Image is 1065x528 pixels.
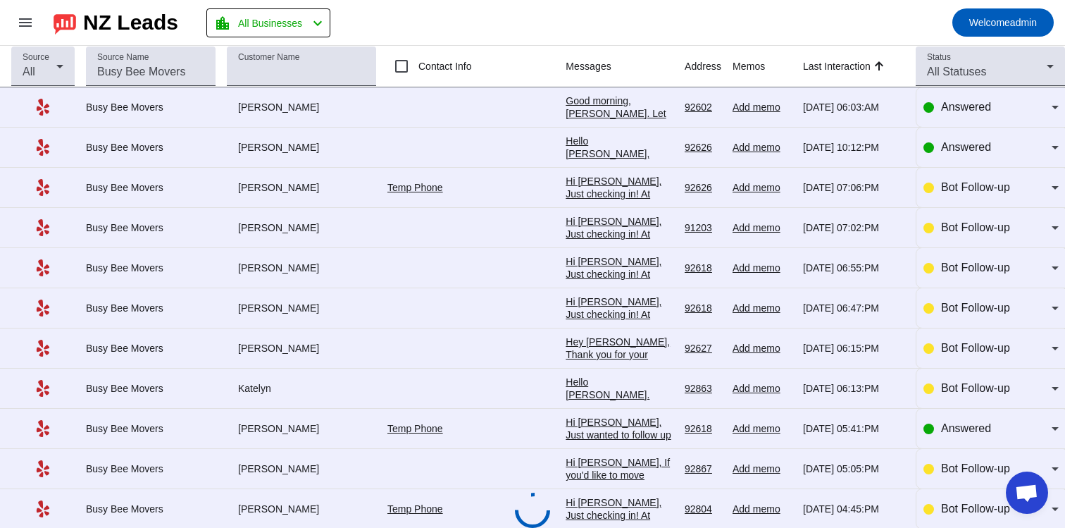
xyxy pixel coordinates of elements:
div: Add memo [733,503,792,515]
div: [DATE] 06:13:PM [803,382,904,395]
mat-icon: Yelp [35,501,51,517]
span: All Businesses [238,13,302,33]
div: 92602 [685,101,721,113]
div: Good morning, [PERSON_NAME]. Let me know your target dates doe the move, I could look up the avai... [566,94,673,183]
div: 92618 [685,422,721,435]
div: Busy Bee Movers [86,462,216,475]
span: Bot Follow-up [941,503,1010,515]
div: 92804 [685,503,721,515]
div: 92626 [685,181,721,194]
span: Answered [941,101,991,113]
th: Memos [733,46,803,87]
mat-icon: Yelp [35,380,51,397]
div: Add memo [733,422,792,435]
div: Busy Bee Movers [86,342,216,355]
mat-label: Status [927,53,951,62]
div: Add memo [733,462,792,475]
div: 92863 [685,382,721,395]
th: Messages [566,46,685,87]
div: Last Interaction [803,59,871,73]
div: [DATE] 07:06:PM [803,181,904,194]
div: [DATE] 06:55:PM [803,262,904,274]
mat-icon: Yelp [35,139,51,156]
span: All Statuses [927,66,986,78]
span: Bot Follow-up [941,262,1010,274]
mat-icon: Yelp [35,460,51,477]
div: Add memo [733,141,792,154]
div: Hello [PERSON_NAME], Thank you for your interest in our services. Based on the information provid... [566,135,673,528]
span: Welcome [969,17,1010,28]
input: Busy Bee Movers [97,63,204,80]
div: Busy Bee Movers [86,101,216,113]
mat-icon: Yelp [35,99,51,116]
mat-icon: Yelp [35,420,51,437]
div: 92626 [685,141,721,154]
mat-icon: location_city [214,15,231,32]
span: Bot Follow-up [941,462,1010,474]
img: logo [54,11,76,35]
div: Busy Bee Movers [86,221,216,234]
a: Open chat [1006,472,1048,514]
div: Busy Bee Movers [86,422,216,435]
mat-icon: Yelp [35,340,51,357]
div: [PERSON_NAME] [227,221,376,234]
mat-icon: Yelp [35,300,51,317]
div: [DATE] 07:02:PM [803,221,904,234]
div: Busy Bee Movers [86,141,216,154]
div: [PERSON_NAME] [227,342,376,355]
span: Bot Follow-up [941,221,1010,233]
div: [DATE] 06:47:PM [803,302,904,314]
mat-label: Source [23,53,49,62]
mat-icon: chevron_left [309,15,326,32]
div: Busy Bee Movers [86,503,216,515]
div: Hi [PERSON_NAME], Just checking in! At Busy Bee, you'll never get stung with hidden costs -- we o... [566,175,673,352]
div: [DATE] 04:45:PM [803,503,904,515]
span: Bot Follow-up [941,342,1010,354]
span: admin [969,13,1037,32]
div: [DATE] 06:03:AM [803,101,904,113]
div: Busy Bee Movers [86,262,216,274]
div: [DATE] 10:12:PM [803,141,904,154]
div: Busy Bee Movers [86,181,216,194]
th: Address [685,46,733,87]
mat-icon: Yelp [35,179,51,196]
div: NZ Leads [83,13,178,32]
div: [PERSON_NAME] [227,181,376,194]
div: [PERSON_NAME] [227,302,376,314]
mat-icon: Yelp [35,219,51,236]
div: Katelyn [227,382,376,395]
span: Answered [941,141,991,153]
div: Hi [PERSON_NAME], Just checking in! At Busy Bee, you'll never get stung with hidden costs -- we o... [566,255,673,433]
div: [PERSON_NAME] [227,101,376,113]
div: Busy Bee Movers [86,382,216,395]
div: Add memo [733,101,792,113]
div: 91203 [685,221,721,234]
div: Hi [PERSON_NAME], Just checking in! At Busy Bee, you'll never get stung with hidden costs -- we o... [566,295,673,473]
div: Add memo [733,181,792,194]
div: Add memo [733,221,792,234]
div: Add memo [733,382,792,395]
div: Busy Bee Movers [86,302,216,314]
mat-label: Source Name [97,53,149,62]
label: Contact Info [416,59,472,73]
div: [PERSON_NAME] [227,462,376,475]
div: 92618 [685,302,721,314]
button: Welcomeadmin [952,8,1054,37]
a: Temp Phone [387,182,443,193]
span: All [23,66,35,78]
div: Add memo [733,302,792,314]
div: 92618 [685,262,721,274]
div: [PERSON_NAME] [227,503,376,515]
a: Temp Phone [387,423,443,434]
span: Answered [941,422,991,434]
span: Bot Follow-up [941,302,1010,314]
button: All Businesses [206,8,330,37]
div: [DATE] 06:15:PM [803,342,904,355]
span: Bot Follow-up [941,382,1010,394]
div: 92867 [685,462,721,475]
mat-label: Customer Name [238,53,299,62]
div: Hi [PERSON_NAME], Just checking in! At Busy Bee, you'll never get stung with hidden costs -- we o... [566,215,673,393]
div: [DATE] 05:41:PM [803,422,904,435]
div: 92627 [685,342,721,355]
mat-icon: menu [17,14,34,31]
